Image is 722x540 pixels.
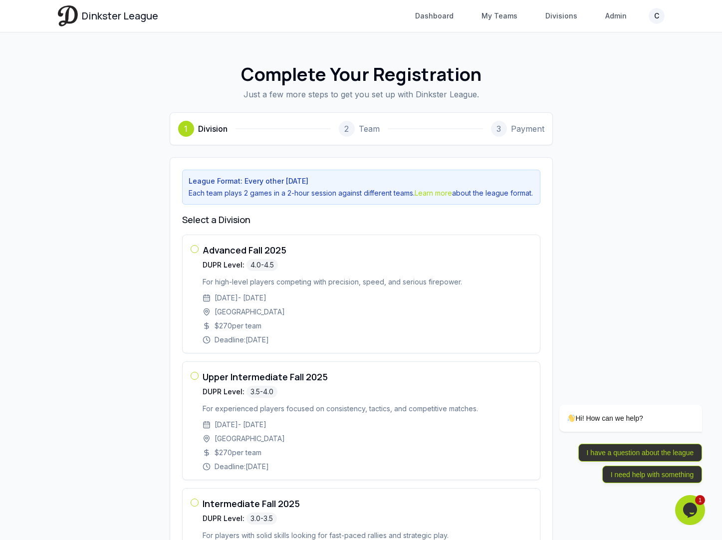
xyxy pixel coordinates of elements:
[491,121,507,137] div: 3
[215,335,269,345] span: Deadline: [DATE]
[178,121,194,137] div: 1
[203,497,532,511] h3: Intermediate Fall 2025
[74,64,649,84] h1: Complete Your Registration
[215,321,261,331] span: $ 270 per team
[215,462,269,472] span: Deadline: [DATE]
[215,307,285,317] span: [GEOGRAPHIC_DATA]
[527,314,707,490] iframe: chat widget
[511,123,544,135] span: Payment
[203,243,532,257] h3: Advanced Fall 2025
[203,260,244,270] span: DUPR Level:
[215,434,285,444] span: [GEOGRAPHIC_DATA]
[476,7,523,25] a: My Teams
[203,387,244,397] span: DUPR Level:
[198,123,228,135] span: Division
[599,7,633,25] a: Admin
[246,386,277,398] span: 3.5-4.0
[58,5,78,26] img: Dinkster
[409,7,460,25] a: Dashboard
[649,8,665,24] button: C
[203,514,244,524] span: DUPR Level:
[246,259,278,271] span: 4.0-4.5
[415,189,452,197] a: Learn more
[189,188,534,198] p: Each team plays 2 games in a 2-hour session against different teams. about the league format.
[359,123,380,135] span: Team
[182,213,540,227] h3: Select a Division
[215,420,266,430] span: [DATE] - [DATE]
[203,370,532,384] h3: Upper Intermediate Fall 2025
[215,448,261,458] span: $ 270 per team
[58,5,158,26] a: Dinkster League
[215,293,266,303] span: [DATE] - [DATE]
[82,9,158,23] span: Dinkster League
[675,495,707,525] iframe: chat widget
[189,176,534,186] p: League Format: Every other [DATE]
[203,404,532,414] p: For experienced players focused on consistency, tactics, and competitive matches.
[246,513,277,525] span: 3.0-3.5
[539,7,583,25] a: Divisions
[203,277,532,287] p: For high-level players competing with precision, speed, and serious firepower.
[74,88,649,100] p: Just a few more steps to get you set up with Dinkster League.
[339,121,355,137] div: 2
